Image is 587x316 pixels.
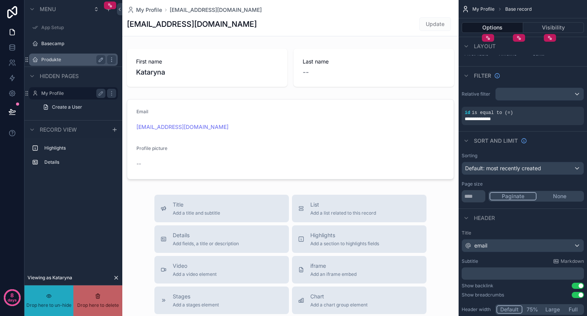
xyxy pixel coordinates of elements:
[474,214,495,222] span: Header
[462,283,493,289] div: Show backlink
[462,230,584,236] label: Title
[474,72,491,80] span: Filter
[40,126,77,134] span: Record view
[41,57,102,63] label: Produkte
[462,91,492,97] label: Relative filter
[523,22,584,33] button: Visibility
[136,6,162,14] span: My Profile
[127,19,257,29] h1: [EMAIL_ADDRESS][DOMAIN_NAME]
[462,162,584,175] button: Default: most recently created
[505,6,532,12] span: Base record
[524,37,553,60] button: Gantt
[472,6,495,12] span: My Profile
[472,110,513,116] span: is equal to (=)
[561,258,584,264] span: Markdown
[465,165,541,171] span: Default: most recently created
[40,72,79,80] span: Hidden pages
[8,295,17,305] p: days
[474,137,518,145] span: Sort And Limit
[38,101,118,113] a: Create a User
[77,302,119,308] span: Drop here to delete
[28,275,72,281] span: Viewing as Kataryna
[462,181,483,187] label: Page size
[537,192,583,200] button: None
[493,37,522,60] button: Timeline
[462,292,504,298] div: Show breadcrumbs
[462,22,523,33] button: Options
[170,6,262,14] a: [EMAIL_ADDRESS][DOMAIN_NAME]
[44,159,115,165] label: Details
[52,104,82,110] span: Create a User
[41,24,116,31] label: App Setup
[490,192,537,200] button: Paginate
[10,292,14,299] p: 8
[462,37,491,60] button: Pivot Table
[462,267,584,280] div: scrollable content
[127,6,162,14] a: My Profile
[462,239,584,252] button: email
[474,242,487,249] span: email
[462,153,477,159] label: Sorting
[474,42,496,50] span: Layout
[465,110,470,116] span: id
[41,41,116,47] label: Basecamp
[44,145,115,151] label: Highlights
[553,258,584,264] a: Markdown
[41,90,102,96] label: My Profile
[40,5,56,13] span: Menu
[462,258,478,264] label: Subtitle
[24,138,122,176] div: scrollable content
[26,302,71,308] span: Drop here to un-hide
